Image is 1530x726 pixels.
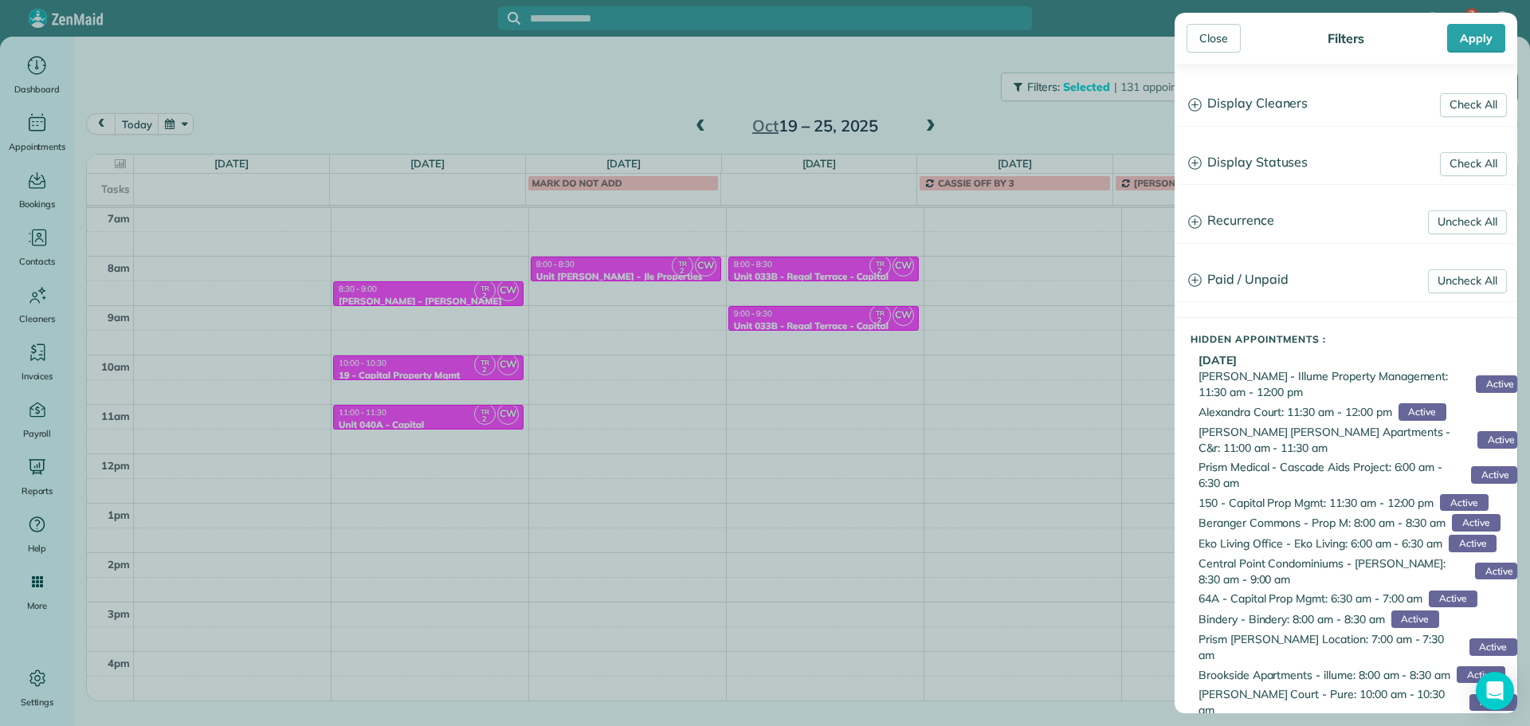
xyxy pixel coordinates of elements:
[1198,495,1434,511] span: 150 - Capital Prop Mgmt: 11:30 am - 12:00 pm
[1469,694,1517,712] span: Active
[1175,260,1516,300] a: Paid / Unpaid
[1175,143,1516,183] a: Display Statuses
[1440,494,1488,512] span: Active
[1471,466,1517,484] span: Active
[1198,611,1385,627] span: Bindery - Bindery: 8:00 am - 8:30 am
[1476,672,1514,710] div: Open Intercom Messenger
[1191,334,1517,344] h5: Hidden Appointments :
[1429,591,1477,608] span: Active
[1198,459,1465,491] span: Prism Medical - Cascade Aids Project: 6:00 am - 6:30 am
[1323,30,1369,46] div: Filters
[1198,631,1463,663] span: Prism [PERSON_NAME] Location: 7:00 am - 7:30 am
[1399,403,1446,421] span: Active
[1198,667,1450,683] span: Brookside Apartments - illume: 8:00 am - 8:30 am
[1198,424,1471,456] span: [PERSON_NAME] [PERSON_NAME] Apartments - C&r: 11:00 am - 11:30 am
[1469,638,1517,656] span: Active
[1198,368,1469,400] span: [PERSON_NAME] - Illume Property Management: 11:30 am - 12:00 pm
[1457,666,1504,684] span: Active
[1440,152,1507,176] a: Check All
[1449,535,1497,552] span: Active
[1198,353,1237,367] b: [DATE]
[1198,404,1392,420] span: Alexandra Court: 11:30 am - 12:00 pm
[1475,563,1517,580] span: Active
[1440,93,1507,117] a: Check All
[1476,375,1517,393] span: Active
[1428,269,1507,293] a: Uncheck All
[1187,24,1241,53] div: Close
[1198,591,1422,606] span: 64A - Capital Prop Mgmt: 6:30 am - 7:00 am
[1175,84,1516,124] a: Display Cleaners
[1477,431,1517,449] span: Active
[1452,514,1500,532] span: Active
[1198,515,1446,531] span: Beranger Commons - Prop M: 8:00 am - 8:30 am
[1428,210,1507,234] a: Uncheck All
[1447,24,1505,53] div: Apply
[1175,201,1516,241] a: Recurrence
[1391,610,1439,628] span: Active
[1198,686,1463,718] span: [PERSON_NAME] Court - Pure: 10:00 am - 10:30 am
[1198,536,1442,551] span: Eko Living Office - Eko Living: 6:00 am - 6:30 am
[1198,555,1469,587] span: Central Point Condominiums - [PERSON_NAME]: 8:30 am - 9:00 am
